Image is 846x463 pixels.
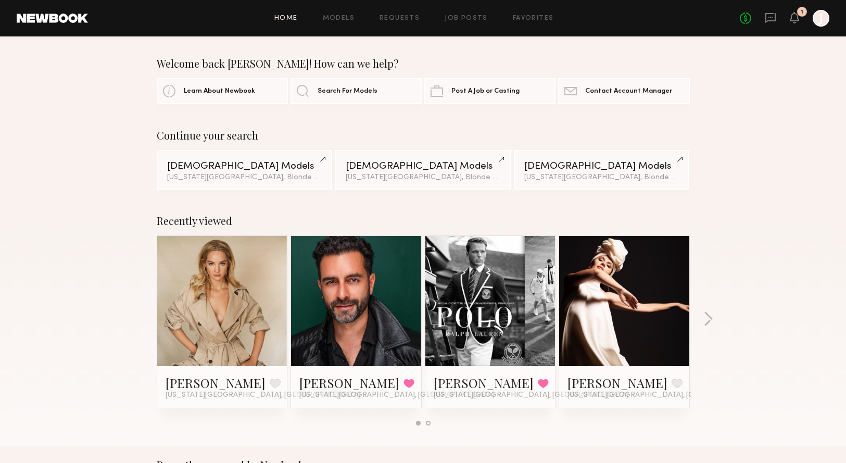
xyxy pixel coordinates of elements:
div: [DEMOGRAPHIC_DATA] Models [167,161,322,171]
a: Learn About Newbook [157,78,288,104]
a: [DEMOGRAPHIC_DATA] Models[US_STATE][GEOGRAPHIC_DATA], Blonde hair [157,150,332,190]
div: Recently viewed [157,215,690,227]
div: 1 [801,9,803,15]
a: Requests [380,15,420,22]
a: Search For Models [291,78,422,104]
a: Models [323,15,355,22]
div: [US_STATE][GEOGRAPHIC_DATA], Blonde hair [524,174,679,181]
a: Home [274,15,298,22]
span: [US_STATE][GEOGRAPHIC_DATA], [GEOGRAPHIC_DATA] [166,391,360,399]
span: Learn About Newbook [184,88,255,95]
span: [US_STATE][GEOGRAPHIC_DATA], [GEOGRAPHIC_DATA] [299,391,494,399]
a: [PERSON_NAME] [567,374,667,391]
span: Search For Models [318,88,377,95]
a: Favorites [513,15,554,22]
div: Welcome back [PERSON_NAME]! How can we help? [157,57,690,70]
a: [DEMOGRAPHIC_DATA] Models[US_STATE][GEOGRAPHIC_DATA], Blonde hair [335,150,511,190]
a: [PERSON_NAME] [299,374,399,391]
div: [DEMOGRAPHIC_DATA] Models [524,161,679,171]
span: Contact Account Manager [585,88,672,95]
a: [DEMOGRAPHIC_DATA] Models[US_STATE][GEOGRAPHIC_DATA], Blonde hair [514,150,689,190]
a: Post A Job or Casting [424,78,555,104]
a: Contact Account Manager [558,78,689,104]
a: [PERSON_NAME] [166,374,266,391]
a: Job Posts [445,15,488,22]
a: J [813,10,829,27]
div: [US_STATE][GEOGRAPHIC_DATA], Blonde hair [167,174,322,181]
span: Post A Job or Casting [451,88,520,95]
div: [US_STATE][GEOGRAPHIC_DATA], Blonde hair [346,174,500,181]
div: [DEMOGRAPHIC_DATA] Models [346,161,500,171]
a: [PERSON_NAME] [434,374,534,391]
span: [US_STATE][GEOGRAPHIC_DATA], [GEOGRAPHIC_DATA] [434,391,628,399]
span: [US_STATE][GEOGRAPHIC_DATA], [GEOGRAPHIC_DATA] [567,391,762,399]
div: Continue your search [157,129,690,142]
